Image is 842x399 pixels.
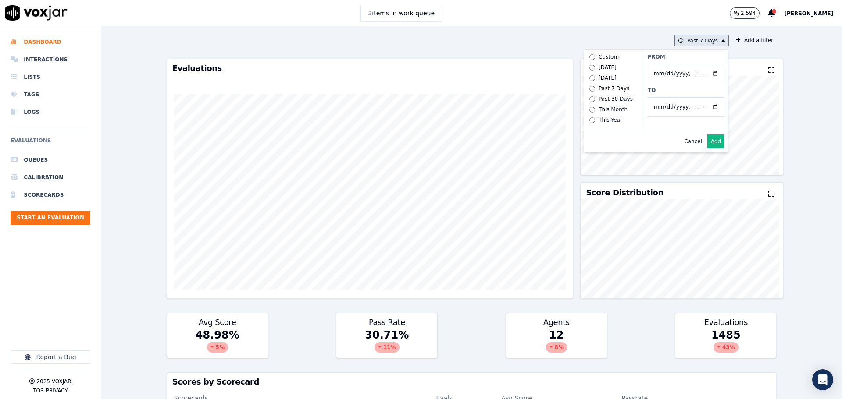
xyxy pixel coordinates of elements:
[599,106,628,113] div: This Month
[714,342,739,353] div: 43 %
[11,68,90,86] a: Lists
[167,328,268,358] div: 48.98 %
[599,64,617,71] div: [DATE]
[511,318,602,326] h3: Agents
[342,318,432,326] h3: Pass Rate
[599,85,629,92] div: Past 7 Days
[589,65,595,71] input: [DATE]
[11,350,90,364] button: Report a Bug
[589,86,595,92] input: Past 7 Days
[812,369,833,390] div: Open Intercom Messenger
[741,10,756,17] p: 2,594
[11,86,90,103] a: Tags
[589,75,595,81] input: [DATE]
[707,134,724,148] button: Add
[684,138,702,145] button: Cancel
[11,169,90,186] a: Calibration
[33,387,43,394] button: TOS
[589,117,595,123] input: This Year
[11,211,90,225] button: Start an Evaluation
[599,95,633,102] div: Past 30 Days
[46,387,68,394] button: Privacy
[360,5,442,21] button: 3items in work queue
[589,96,595,102] input: Past 30 Days
[599,74,617,81] div: [DATE]
[11,103,90,121] a: Logs
[172,64,568,72] h3: Evaluations
[589,107,595,113] input: This Month
[732,35,777,46] button: Add a filter
[11,51,90,68] a: Interactions
[681,318,771,326] h3: Evaluations
[586,189,663,197] h3: Score Distribution
[172,318,263,326] h3: Avg Score
[599,117,622,124] div: This Year
[589,54,595,60] input: Custom
[11,33,90,51] a: Dashboard
[172,378,771,386] h3: Scores by Scorecard
[674,35,729,46] button: Past 7 Days Custom [DATE] [DATE] Past 7 Days Past 30 Days This Month This Year From To Cancel Add
[730,7,760,19] button: 2,594
[11,186,90,204] a: Scorecards
[375,342,400,353] div: 11 %
[36,378,71,385] p: 2025 Voxjar
[675,328,776,358] div: 1485
[599,53,619,60] div: Custom
[506,328,607,358] div: 12
[784,11,833,17] span: [PERSON_NAME]
[11,135,90,151] h6: Evaluations
[336,328,437,358] div: 30.71 %
[784,8,842,18] button: [PERSON_NAME]
[648,53,724,60] label: From
[5,5,68,21] img: voxjar logo
[730,7,768,19] button: 2,594
[546,342,567,353] div: 8 %
[207,342,228,353] div: 5 %
[648,87,724,94] label: To
[11,151,90,169] a: Queues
